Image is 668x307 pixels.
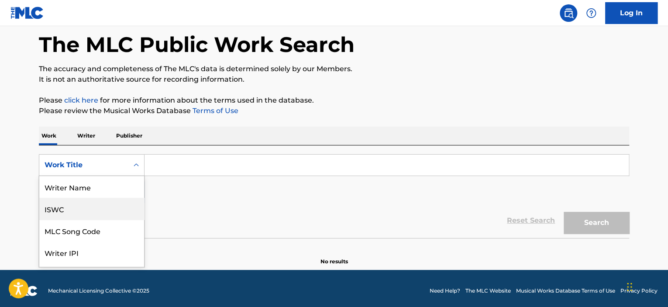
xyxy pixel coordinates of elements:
[191,107,238,115] a: Terms of Use
[39,198,144,220] div: ISWC
[516,287,615,295] a: Musical Works Database Terms of Use
[48,287,149,295] span: Mechanical Licensing Collective © 2025
[560,4,577,22] a: Public Search
[39,106,629,116] p: Please review the Musical Works Database
[75,127,98,145] p: Writer
[620,287,658,295] a: Privacy Policy
[114,127,145,145] p: Publisher
[39,95,629,106] p: Please for more information about the terms used in the database.
[39,31,355,58] h1: The MLC Public Work Search
[605,2,658,24] a: Log In
[320,247,348,266] p: No results
[39,241,144,263] div: Writer IPI
[10,7,44,19] img: MLC Logo
[465,287,511,295] a: The MLC Website
[627,274,632,300] div: Drag
[430,287,460,295] a: Need Help?
[39,154,629,238] form: Search Form
[39,220,144,241] div: MLC Song Code
[582,4,600,22] div: Help
[64,96,98,104] a: click here
[45,160,123,170] div: Work Title
[39,127,59,145] p: Work
[624,265,668,307] iframe: Chat Widget
[39,176,144,198] div: Writer Name
[563,8,574,18] img: search
[39,74,629,85] p: It is not an authoritative source for recording information.
[39,64,629,74] p: The accuracy and completeness of The MLC's data is determined solely by our Members.
[586,8,596,18] img: help
[39,263,144,285] div: Publisher Name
